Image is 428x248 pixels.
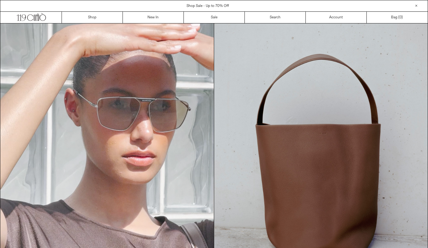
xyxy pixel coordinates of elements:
a: New In [123,12,184,23]
a: Search [245,12,306,23]
span: ) [399,15,403,20]
span: 0 [399,15,402,20]
a: Shop [62,12,123,23]
a: Shop Sale - Up to 70% Off [187,4,229,8]
a: Account [306,12,367,23]
a: Sale [184,12,245,23]
a: Bag () [367,12,428,23]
